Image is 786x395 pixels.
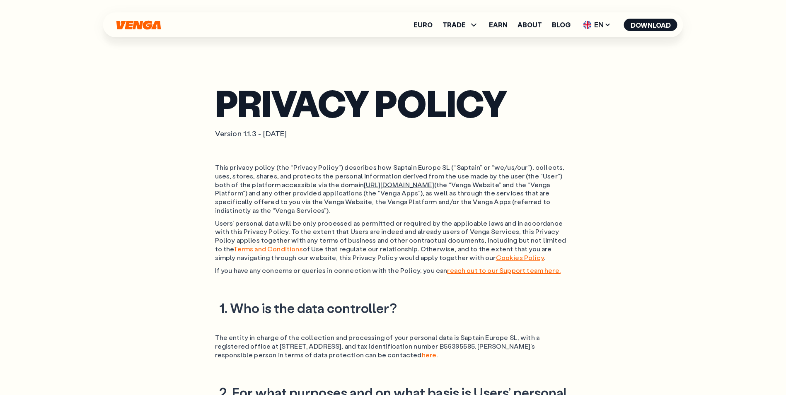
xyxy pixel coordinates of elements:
[215,266,571,275] p: If you have any concerns or queries in connection with the Policy, you can
[414,22,433,28] a: Euro
[489,22,508,28] a: Earn
[215,163,571,215] p: This privacy policy (the “Privacy Policy”) describes how Saptain Europe SL (“Saptain” or “we/us/o...
[443,22,466,28] span: TRADE
[447,266,561,275] a: reach out to our Support team here.
[364,180,434,189] a: [URL][DOMAIN_NAME]
[496,253,544,262] a: Cookies Policy
[580,18,614,31] span: EN
[624,19,677,31] button: Download
[215,129,571,138] p: Version 1.1.3 - [DATE]
[518,22,542,28] a: About
[215,333,571,359] ol: The entity in charge of the collection and processing of your personal data is Saptain Europe SL,...
[422,350,437,359] a: here
[552,22,571,28] a: Blog
[116,20,162,30] svg: Home
[215,87,571,119] h1: Privacy policy
[443,20,479,30] span: TRADE
[583,21,592,29] img: flag-uk
[215,299,571,317] h2: 1. Who is the data controller?
[215,219,571,262] p: Users’ personal data will be only processed as permitted or required by the applicable laws and i...
[233,244,302,253] a: Terms and Conditions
